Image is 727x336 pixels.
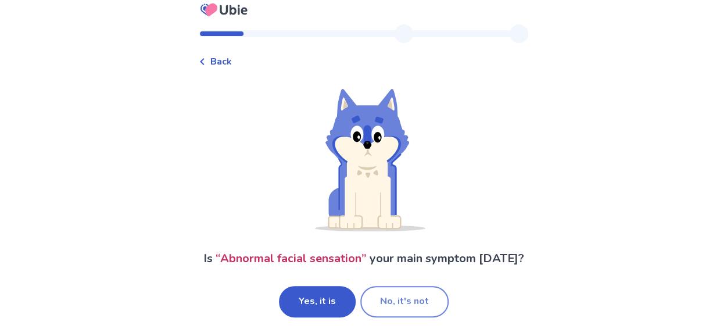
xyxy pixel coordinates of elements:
[210,55,232,69] span: Back
[302,87,425,231] img: Shiba (Wondering)
[279,286,356,317] button: Yes, it is
[360,286,449,317] button: No, it's not
[216,251,367,266] span: “ Abnormal facial sensation ”
[203,250,524,267] p: Is your main symptom [DATE]?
